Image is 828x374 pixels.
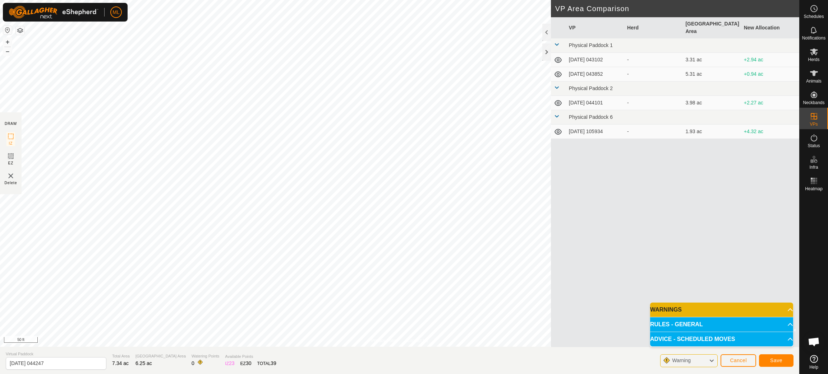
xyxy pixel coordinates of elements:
[566,53,624,67] td: [DATE] 043102
[682,96,741,110] td: 3.98 ac
[569,114,613,120] span: Physical Paddock 6
[5,121,17,126] div: DRAW
[627,128,680,135] div: -
[229,360,235,366] span: 23
[566,96,624,110] td: [DATE] 044101
[257,360,276,367] div: TOTAL
[3,47,12,56] button: –
[135,360,152,366] span: 6.25 ac
[682,67,741,81] td: 5.31 ac
[566,17,624,38] th: VP
[741,96,799,110] td: +2.27 ac
[192,360,194,366] span: 0
[806,79,822,83] span: Animals
[225,360,234,367] div: IZ
[240,360,252,367] div: EZ
[6,351,106,357] span: Virtual Paddock
[808,144,820,148] span: Status
[741,125,799,139] td: +4.32 ac
[802,36,825,40] span: Notifications
[650,336,735,342] span: ADVICE - SCHEDULED MOVES
[5,180,17,186] span: Delete
[566,125,624,139] td: [DATE] 105934
[808,57,819,62] span: Herds
[672,357,691,363] span: Warning
[682,125,741,139] td: 1.93 ac
[112,353,130,359] span: Total Area
[770,357,782,363] span: Save
[225,354,276,360] span: Available Points
[627,70,680,78] div: -
[650,322,703,327] span: RULES - GENERAL
[271,360,276,366] span: 39
[246,360,252,366] span: 30
[650,332,793,346] p-accordion-header: ADVICE - SCHEDULED MOVES
[9,141,13,146] span: IZ
[650,317,793,332] p-accordion-header: RULES - GENERAL
[569,42,613,48] span: Physical Paddock 1
[810,122,818,126] span: VPs
[9,6,98,19] img: Gallagher Logo
[682,53,741,67] td: 3.31 ac
[721,354,756,367] button: Cancel
[741,67,799,81] td: +0.94 ac
[3,38,12,46] button: +
[112,9,119,16] span: ML
[741,17,799,38] th: New Allocation
[650,307,682,313] span: WARNINGS
[3,26,12,34] button: Reset Map
[800,352,828,372] a: Help
[16,26,24,35] button: Map Layers
[805,187,823,191] span: Heatmap
[803,100,824,105] span: Neckbands
[192,353,219,359] span: Watering Points
[809,165,818,169] span: Infra
[135,353,186,359] span: [GEOGRAPHIC_DATA] Area
[650,303,793,317] p-accordion-header: WARNINGS
[627,56,680,64] div: -
[803,331,825,352] div: Open chat
[566,67,624,81] td: [DATE] 043852
[741,53,799,67] td: +2.94 ac
[730,357,747,363] span: Cancel
[371,337,398,344] a: Privacy Policy
[627,99,680,107] div: -
[804,14,824,19] span: Schedules
[682,17,741,38] th: [GEOGRAPHIC_DATA] Area
[809,365,818,369] span: Help
[759,354,793,367] button: Save
[624,17,682,38] th: Herd
[112,360,129,366] span: 7.34 ac
[555,4,799,13] h2: VP Area Comparison
[569,85,613,91] span: Physical Paddock 2
[6,172,15,180] img: VP
[8,160,14,166] span: EZ
[407,337,428,344] a: Contact Us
